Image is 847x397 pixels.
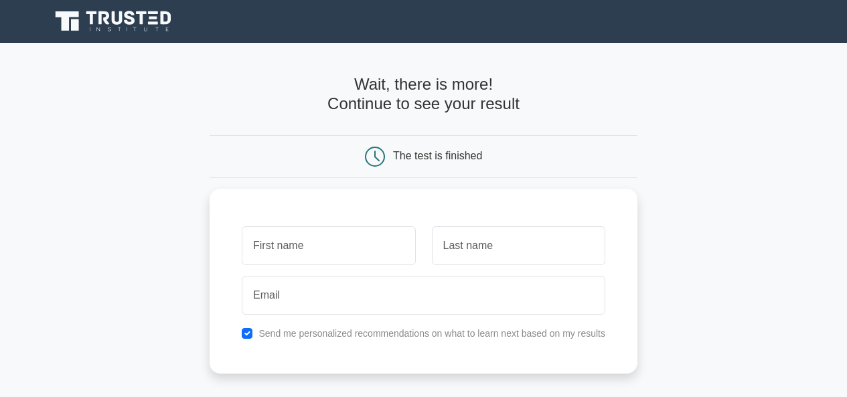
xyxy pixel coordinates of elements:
[393,150,482,161] div: The test is finished
[258,328,605,339] label: Send me personalized recommendations on what to learn next based on my results
[432,226,605,265] input: Last name
[210,75,637,114] h4: Wait, there is more! Continue to see your result
[242,276,605,315] input: Email
[242,226,415,265] input: First name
